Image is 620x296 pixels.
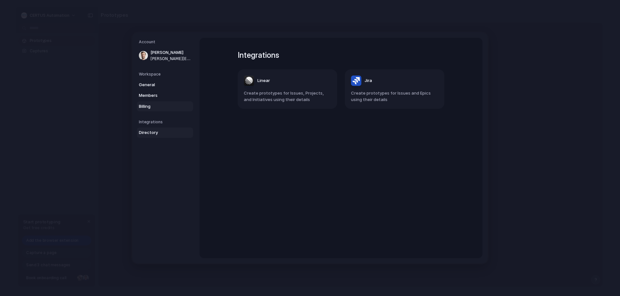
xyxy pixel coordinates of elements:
[137,47,193,64] a: [PERSON_NAME][PERSON_NAME][EMAIL_ADDRESS][DOMAIN_NAME]
[257,77,270,84] span: Linear
[139,39,193,45] h5: Account
[139,71,193,77] h5: Workspace
[137,90,193,101] a: Members
[365,77,372,84] span: Jira
[150,56,192,62] span: [PERSON_NAME][EMAIL_ADDRESS][DOMAIN_NAME]
[137,80,193,90] a: General
[139,82,180,88] span: General
[137,128,193,138] a: Directory
[137,101,193,112] a: Billing
[139,119,193,125] h5: Integrations
[150,49,192,56] span: [PERSON_NAME]
[139,92,180,99] span: Members
[244,90,331,103] span: Create prototypes for Issues, Projects, and Initiatives using their details
[139,103,180,110] span: Billing
[351,90,438,103] span: Create prototypes for Issues and Epics using their details
[238,49,444,61] h1: Integrations
[139,129,180,136] span: Directory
